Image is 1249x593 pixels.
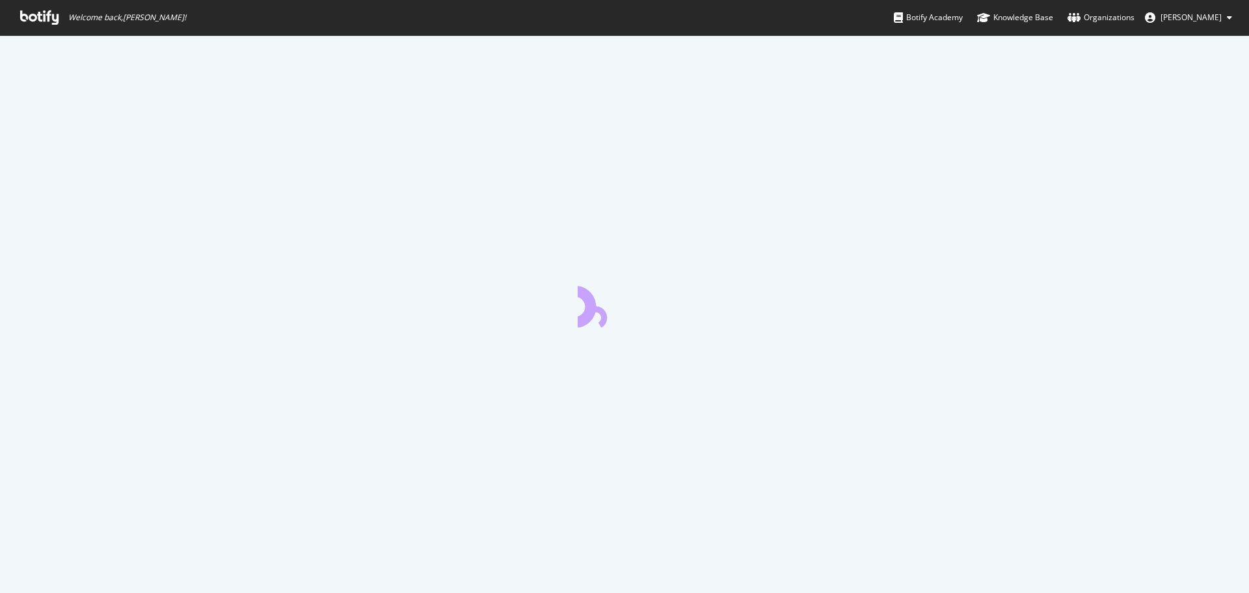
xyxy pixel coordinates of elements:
[1135,7,1242,28] button: [PERSON_NAME]
[977,11,1053,24] div: Knowledge Base
[68,12,186,23] span: Welcome back, [PERSON_NAME] !
[578,281,671,327] div: animation
[1068,11,1135,24] div: Organizations
[894,11,963,24] div: Botify Academy
[1161,12,1222,23] span: Matthieu Feru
